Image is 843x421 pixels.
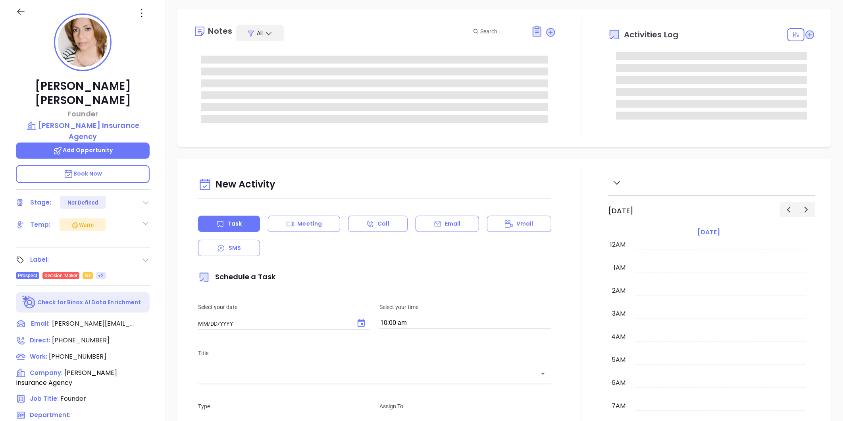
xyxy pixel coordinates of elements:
[610,355,627,365] div: 5am
[30,219,51,231] div: Temp:
[610,401,627,411] div: 7am
[198,349,551,357] p: Title
[353,315,369,331] button: Choose date, selected date is Sep 17, 2025
[610,286,627,295] div: 2am
[480,27,522,36] input: Search...
[198,175,551,195] div: New Activity
[16,79,150,108] p: [PERSON_NAME] [PERSON_NAME]
[16,120,150,142] a: [PERSON_NAME] Insurance Agency
[377,220,389,228] p: Call
[198,272,275,282] span: Schedule a Task
[610,332,627,342] div: 4am
[208,27,232,35] div: Notes
[198,402,370,411] p: Type
[64,170,102,178] span: Book Now
[53,146,113,154] span: Add Opportunity
[30,254,49,266] div: Label:
[228,220,242,228] p: Task
[797,202,815,217] button: Next day
[44,271,77,280] span: Decision Maker
[608,240,627,249] div: 12am
[198,320,350,328] input: MM/DD/YYYY
[696,227,722,238] a: [DATE]
[379,303,551,311] p: Select your time
[67,196,98,209] div: Not Defined
[198,303,370,311] p: Select your date
[257,29,263,37] span: All
[537,368,549,379] button: Open
[52,319,135,328] span: [PERSON_NAME][EMAIL_ADDRESS][DOMAIN_NAME]
[30,394,59,403] span: Job Title:
[49,352,106,361] span: [PHONE_NUMBER]
[612,263,627,272] div: 1am
[610,309,627,319] div: 3am
[16,368,117,387] span: [PERSON_NAME] Insurance Agency
[22,295,36,309] img: Ai-Enrich-DaqCidB-.svg
[610,378,627,388] div: 6am
[85,271,91,280] span: NY
[58,17,108,67] img: profile-user
[445,220,461,228] p: Email
[229,244,241,252] p: SMS
[98,271,104,280] span: +2
[71,220,94,230] div: Warm
[30,352,47,361] span: Work :
[30,197,52,209] div: Stage:
[52,336,110,345] span: [PHONE_NUMBER]
[780,202,798,217] button: Previous day
[624,31,678,39] span: Activities Log
[608,207,633,215] h2: [DATE]
[60,394,86,403] span: Founder
[297,220,322,228] p: Meeting
[30,369,63,377] span: Company:
[18,271,37,280] span: Prospect
[16,108,150,119] p: Founder
[30,411,71,419] span: Department:
[516,220,533,228] p: Vmail
[31,319,50,329] span: Email:
[30,336,50,344] span: Direct :
[379,402,551,411] p: Assign To
[37,298,141,307] p: Check for Binox AI Data Enrichment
